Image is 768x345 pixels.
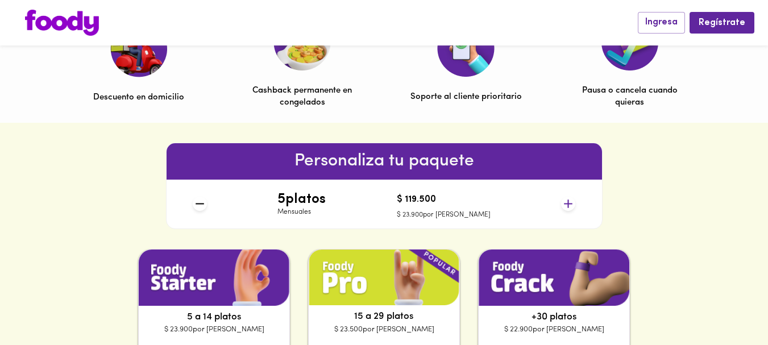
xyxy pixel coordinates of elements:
p: 5 a 14 platos [139,310,289,324]
img: logo.png [25,10,99,36]
p: Pausa o cancela cuando quieras [574,85,686,109]
img: plan1 [309,250,459,306]
p: Cashback permanente en congelados [247,85,358,109]
p: $ 23.500 por [PERSON_NAME] [309,324,459,335]
p: $ 23.900 por [PERSON_NAME] [139,324,289,335]
span: Regístrate [699,18,745,28]
img: Descuento en domicilio [110,19,167,77]
span: Ingresa [645,17,678,28]
p: 15 a 29 platos [309,310,459,323]
p: $ 23.900 por [PERSON_NAME] [397,210,491,220]
img: plan1 [479,250,629,306]
iframe: Messagebird Livechat Widget [702,279,757,334]
p: Soporte al cliente prioritario [410,91,522,103]
p: Mensuales [277,207,326,217]
h6: Personaliza tu paquete [167,148,602,175]
img: Soporte al cliente prioritario [437,20,495,77]
h4: 5 platos [277,192,326,207]
img: plan1 [139,250,289,306]
button: Ingresa [638,12,685,33]
p: +30 platos [479,310,629,324]
button: Regístrate [690,12,754,33]
p: $ 22.900 por [PERSON_NAME] [479,324,629,335]
p: Descuento en domicilio [93,92,184,103]
h4: $ 119.500 [397,195,491,205]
